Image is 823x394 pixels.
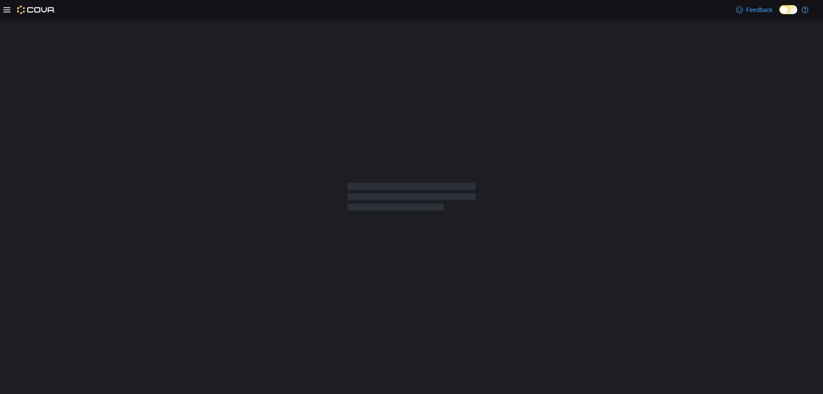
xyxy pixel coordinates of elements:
span: Feedback [746,6,772,14]
img: Cova [17,6,55,14]
a: Feedback [733,1,776,18]
span: Loading [347,185,476,212]
input: Dark Mode [779,5,797,14]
